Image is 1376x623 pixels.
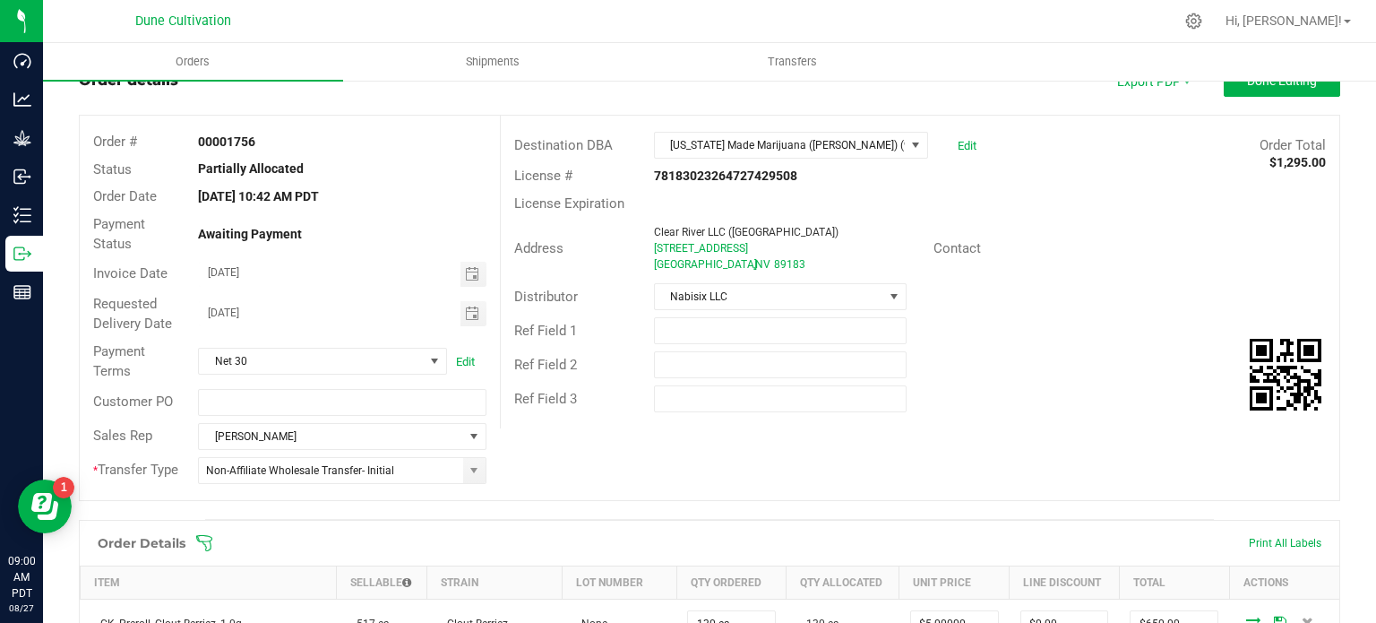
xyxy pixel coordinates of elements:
a: Edit [456,355,475,368]
a: Transfers [643,43,943,81]
p: 09:00 AM PDT [8,553,35,601]
span: Payment Status [93,216,145,253]
span: Order Total [1260,137,1326,153]
th: Item [81,566,337,599]
span: License Expiration [514,195,624,212]
inline-svg: Reports [13,283,31,301]
span: Dune Cultivation [135,13,231,29]
span: Transfer Type [93,462,178,478]
iframe: Resource center unread badge [53,477,74,498]
inline-svg: Grow [13,129,31,147]
span: Distributor [514,289,578,305]
span: NV [755,258,770,271]
span: Address [514,240,563,256]
strong: $1,295.00 [1269,155,1326,169]
span: [STREET_ADDRESS] [654,242,748,255]
span: Done Editing [1247,74,1317,88]
span: Transfers [744,54,841,70]
span: Shipments [442,54,544,70]
strong: 78183023264727429508 [654,169,797,183]
span: Destination DBA [514,137,613,153]
th: Actions [1229,566,1339,599]
span: 89183 [774,258,805,271]
strong: 00001756 [198,134,255,149]
img: Scan me! [1250,339,1321,411]
th: Strain [427,566,562,599]
iframe: Resource center [18,480,72,533]
th: Qty Ordered [676,566,787,599]
strong: Awaiting Payment [198,227,302,241]
span: [PERSON_NAME] [199,424,462,449]
span: [US_STATE] Made Marijuana ([PERSON_NAME]) (9508) [655,133,905,158]
strong: Partially Allocated [198,161,304,176]
span: License # [514,168,572,184]
th: Qty Allocated [787,566,899,599]
a: Edit [958,139,976,152]
span: Sales Rep [93,428,152,444]
a: Orders [43,43,343,81]
th: Unit Price [899,566,1010,599]
span: Hi, [PERSON_NAME]! [1225,13,1342,28]
inline-svg: Outbound [13,245,31,263]
span: Requested Delivery Date [93,296,172,333]
p: 08/27 [8,601,35,615]
span: Toggle calendar [460,262,486,287]
th: Sellable [337,566,427,599]
strong: [DATE] 10:42 AM PDT [198,189,319,203]
th: Line Discount [1010,566,1120,599]
th: Lot Number [562,566,676,599]
inline-svg: Inbound [13,168,31,186]
span: Toggle calendar [460,301,486,326]
inline-svg: Inventory [13,206,31,224]
span: Clear River LLC ([GEOGRAPHIC_DATA]) [654,226,838,238]
span: Net 30 [199,349,424,374]
span: Status [93,161,132,177]
th: Total [1119,566,1229,599]
h1: Order Details [98,536,185,550]
inline-svg: Analytics [13,91,31,108]
span: Ref Field 1 [514,323,577,339]
span: , [753,258,755,271]
span: Nabisix LLC [655,284,883,309]
span: Contact [933,240,981,256]
span: Ref Field 3 [514,391,577,407]
span: [GEOGRAPHIC_DATA] [654,258,757,271]
span: Payment Terms [93,343,145,380]
span: Order Date [93,188,157,204]
span: Order # [93,134,137,150]
qrcode: 00001756 [1250,339,1321,411]
span: Invoice Date [93,265,168,281]
div: Manage settings [1182,13,1205,30]
span: Customer PO [93,394,173,410]
span: Orders [151,54,234,70]
span: Ref Field 2 [514,357,577,373]
inline-svg: Dashboard [13,52,31,70]
a: Shipments [343,43,643,81]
